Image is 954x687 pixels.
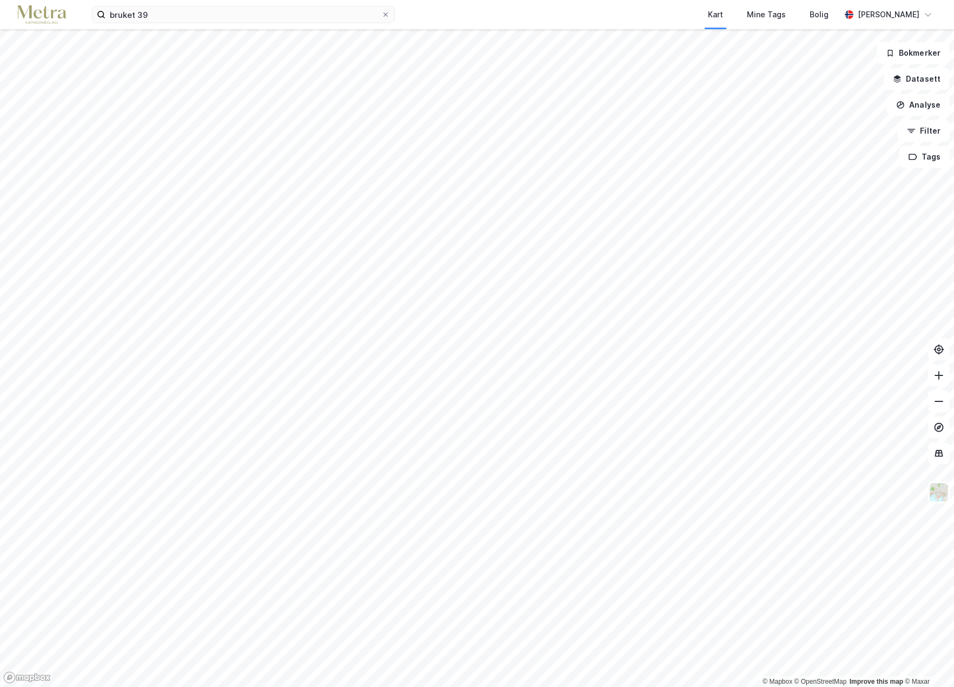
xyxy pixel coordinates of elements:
[900,635,954,687] div: Kontrollprogram for chat
[898,120,950,142] button: Filter
[887,94,950,116] button: Analyse
[747,8,786,21] div: Mine Tags
[884,68,950,90] button: Datasett
[858,8,919,21] div: [PERSON_NAME]
[929,482,949,503] img: Z
[877,42,950,64] button: Bokmerker
[763,678,792,685] a: Mapbox
[810,8,829,21] div: Bolig
[105,6,381,23] input: Søk på adresse, matrikkel, gårdeiere, leietakere eller personer
[794,678,847,685] a: OpenStreetMap
[900,635,954,687] iframe: Chat Widget
[708,8,723,21] div: Kart
[899,146,950,168] button: Tags
[850,678,903,685] a: Improve this map
[3,671,51,684] a: Mapbox homepage
[17,5,66,24] img: metra-logo.256734c3b2bbffee19d4.png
